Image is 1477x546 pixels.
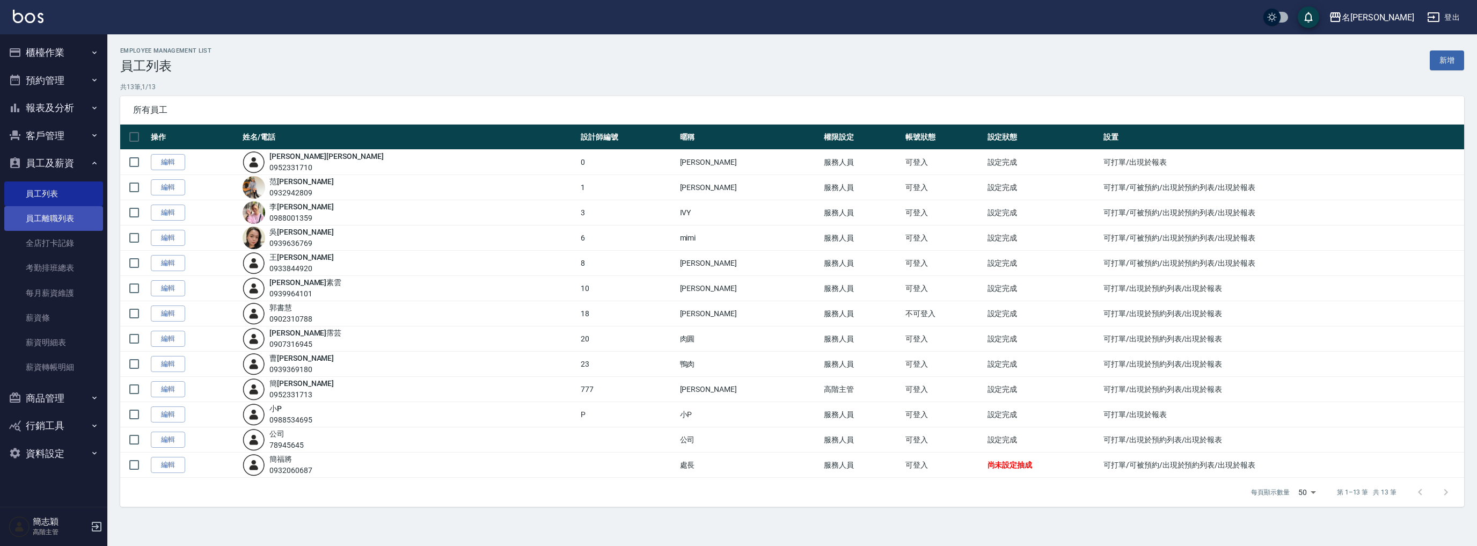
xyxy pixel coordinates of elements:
th: 設定狀態 [985,125,1101,150]
button: 客戶管理 [4,122,103,150]
td: 服務人員 [821,301,903,326]
a: 編輯 [151,457,185,474]
img: user-login-man-human-body-mobile-person-512.png [243,378,265,401]
td: [PERSON_NAME] [677,276,822,301]
h2: Employee Management List [120,47,211,54]
td: 可登入 [903,453,984,478]
div: 0988001359 [269,213,334,224]
td: 服務人員 [821,402,903,427]
td: 可打單/出現於預約列表/出現於報表 [1101,377,1464,402]
td: 6 [578,225,677,251]
td: 可登入 [903,326,984,352]
p: 第 1–13 筆 共 13 筆 [1337,487,1396,497]
td: mimi [677,225,822,251]
th: 姓名/電話 [240,125,578,150]
img: user-login-man-human-body-mobile-person-512.png [243,327,265,350]
div: 0907316945 [269,339,341,350]
a: 編輯 [151,305,185,322]
td: 可登入 [903,225,984,251]
td: 設定完成 [985,175,1101,200]
img: avatar.jpeg [243,201,265,224]
img: avatar.jpeg [243,176,265,199]
a: 曹[PERSON_NAME] [269,354,334,362]
td: 可打單/出現於報表 [1101,150,1464,175]
td: 可登入 [903,352,984,377]
td: 可登入 [903,175,984,200]
button: 行銷工具 [4,412,103,440]
a: 薪資明細表 [4,330,103,355]
th: 權限設定 [821,125,903,150]
img: Logo [13,10,43,23]
td: 1 [578,175,677,200]
div: 0988534695 [269,414,312,426]
a: 薪資條 [4,305,103,330]
td: 設定完成 [985,352,1101,377]
div: 0939636769 [269,238,334,249]
td: 可登入 [903,427,984,453]
img: user-login-man-human-body-mobile-person-512.png [243,454,265,476]
td: 設定完成 [985,326,1101,352]
td: 可打單/出現於預約列表/出現於報表 [1101,301,1464,326]
div: 0939964101 [269,288,341,300]
button: 預約管理 [4,67,103,94]
a: 編輯 [151,356,185,373]
td: 23 [578,352,677,377]
div: 0932060687 [269,465,312,476]
a: 吳[PERSON_NAME] [269,228,334,236]
td: 可打單/出現於報表 [1101,402,1464,427]
a: 編輯 [151,154,185,171]
td: 高階主管 [821,377,903,402]
img: user-login-man-human-body-mobile-person-512.png [243,252,265,274]
a: 王[PERSON_NAME] [269,253,334,261]
p: 每頁顯示數量 [1251,487,1290,497]
td: 可打單/可被預約/出現於預約列表/出現於報表 [1101,200,1464,225]
a: 范[PERSON_NAME] [269,177,334,186]
a: 李[PERSON_NAME] [269,202,334,211]
td: [PERSON_NAME] [677,251,822,276]
td: 0 [578,150,677,175]
th: 設置 [1101,125,1464,150]
a: [PERSON_NAME]霈芸 [269,329,341,337]
td: 服務人員 [821,326,903,352]
td: 可打單/可被預約/出現於預約列表/出現於報表 [1101,251,1464,276]
div: 0932942809 [269,187,334,199]
a: 郭書慧 [269,303,292,312]
td: 可打單/出現於預約列表/出現於報表 [1101,326,1464,352]
button: 資料設定 [4,440,103,468]
td: 服務人員 [821,453,903,478]
td: 10 [578,276,677,301]
td: [PERSON_NAME] [677,377,822,402]
td: 設定完成 [985,276,1101,301]
div: 0952331710 [269,162,384,173]
a: 編輯 [151,230,185,246]
a: [PERSON_NAME]素雲 [269,278,341,287]
img: user-login-man-human-body-mobile-person-512.png [243,403,265,426]
td: 設定完成 [985,377,1101,402]
a: 編輯 [151,331,185,347]
a: 編輯 [151,255,185,272]
img: avatar.jpeg [243,227,265,249]
td: 小P [677,402,822,427]
div: 78945645 [269,440,304,451]
td: 設定完成 [985,402,1101,427]
a: 簡福將 [269,455,292,463]
td: 服務人員 [821,352,903,377]
a: 每月薪資維護 [4,281,103,305]
h5: 簡志穎 [33,516,87,527]
td: 設定完成 [985,150,1101,175]
td: 可打單/出現於預約列表/出現於報表 [1101,276,1464,301]
button: 商品管理 [4,384,103,412]
td: 處長 [677,453,822,478]
a: 編輯 [151,432,185,448]
button: 報表及分析 [4,94,103,122]
img: user-login-man-human-body-mobile-person-512.png [243,302,265,325]
td: 設定完成 [985,225,1101,251]
td: 設定完成 [985,427,1101,453]
div: 0939369180 [269,364,334,375]
a: 薪資轉帳明細 [4,355,103,380]
td: 服務人員 [821,276,903,301]
a: 編輯 [151,179,185,196]
td: 可打單/可被預約/出現於預約列表/出現於報表 [1101,453,1464,478]
td: 可登入 [903,402,984,427]
a: 編輯 [151,381,185,398]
